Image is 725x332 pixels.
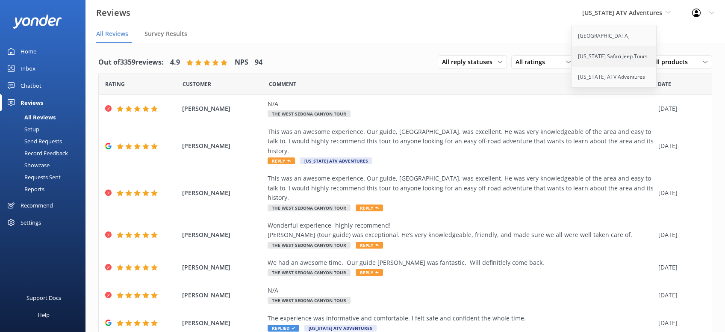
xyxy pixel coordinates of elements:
div: Home [21,43,36,60]
a: Reports [5,183,85,195]
a: Setup [5,123,85,135]
div: Reviews [21,94,43,111]
span: [US_STATE] ATV Adventures [300,157,372,164]
span: [PERSON_NAME] [182,318,263,328]
span: [US_STATE] ATV Adventures [304,325,377,332]
a: Send Requests [5,135,85,147]
span: Date [105,80,125,88]
div: Setup [5,123,39,135]
a: Record Feedback [5,147,85,159]
h4: Out of 3359 reviews: [98,57,164,68]
span: The West Sedona Canyon Tour [268,242,351,249]
a: [US_STATE] Safari Jeep Tours [572,46,657,67]
span: [PERSON_NAME] [182,104,263,113]
span: Reply [356,242,383,249]
span: The West Sedona Canyon Tour [268,205,351,211]
span: [PERSON_NAME] [182,188,263,198]
span: Survey Results [144,30,187,38]
span: All reply statuses [442,57,498,67]
div: Chatbot [21,77,41,94]
div: Help [38,306,50,323]
div: N/A [268,99,654,109]
div: [DATE] [658,318,701,328]
span: [PERSON_NAME] [182,230,263,240]
div: Send Requests [5,135,62,147]
div: [DATE] [658,188,701,198]
span: The West Sedona Canyon Tour [268,110,351,117]
span: Question [269,80,296,88]
span: [PERSON_NAME] [182,141,263,151]
span: Replied [268,325,299,332]
div: This was an awesome experience. Our guide, [GEOGRAPHIC_DATA], was excellent. He was very knowledg... [268,174,654,202]
a: [GEOGRAPHIC_DATA] [572,26,657,46]
div: Requests Sent [5,171,61,183]
a: All Reviews [5,111,85,123]
div: Inbox [21,60,35,77]
div: [DATE] [658,263,701,272]
div: Wonderful experience- highly recommend! [PERSON_NAME] (tour guide) was exceptional. He’s very kno... [268,221,654,240]
a: [US_STATE] ATV Adventures [572,67,657,87]
div: Record Feedback [5,147,68,159]
div: All Reviews [5,111,56,123]
span: [PERSON_NAME] [182,263,263,272]
span: Reply [356,205,383,211]
span: [PERSON_NAME] [182,290,263,300]
a: Showcase [5,159,85,171]
div: Reports [5,183,44,195]
div: [DATE] [658,141,701,151]
div: N/A [268,286,654,295]
div: The experience was informative and comfortable. I felt safe and confident the whole time. [268,314,654,323]
span: The West Sedona Canyon Tour [268,297,351,304]
span: Date [658,80,671,88]
div: [DATE] [658,290,701,300]
span: All ratings [516,57,550,67]
h4: NPS [235,57,248,68]
a: Requests Sent [5,171,85,183]
div: Showcase [5,159,50,171]
span: The West Sedona Canyon Tour [268,269,351,276]
div: This was an awesome experience. Our guide, [GEOGRAPHIC_DATA], was excellent. He was very knowledg... [268,127,654,156]
span: All products [652,57,693,67]
div: Recommend [21,197,53,214]
div: [DATE] [658,230,701,240]
div: Settings [21,214,41,231]
h3: Reviews [96,6,130,20]
span: All Reviews [96,30,128,38]
div: Support Docs [27,289,61,306]
span: Reply [356,269,383,276]
div: We had an awesome time. Our guide [PERSON_NAME] was fantastic. Will definitlely come back. [268,258,654,267]
h4: 94 [255,57,262,68]
span: [US_STATE] ATV Adventures [582,9,662,17]
span: Reply [268,157,295,164]
img: yonder-white-logo.png [13,15,62,29]
span: Date [183,80,211,88]
h4: 4.9 [170,57,180,68]
div: [DATE] [658,104,701,113]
